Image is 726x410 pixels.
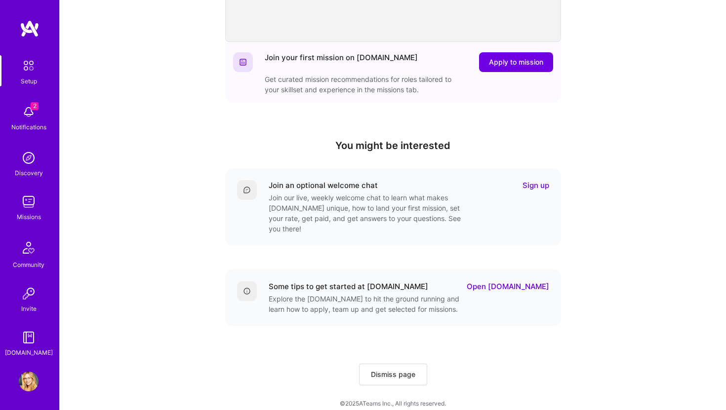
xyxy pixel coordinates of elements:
[243,186,251,194] img: Comment
[19,192,39,212] img: teamwork
[11,122,46,132] div: Notifications
[489,57,543,67] span: Apply to mission
[269,192,466,234] div: Join our live, weekly welcome chat to learn what makes [DOMAIN_NAME] unique, how to land your fir...
[18,55,39,76] img: setup
[239,58,247,66] img: Website
[17,212,41,222] div: Missions
[265,74,462,95] div: Get curated mission recommendations for roles tailored to your skillset and experience in the mis...
[225,140,561,151] h4: You might be interested
[359,364,427,385] button: Dismiss page
[21,76,37,86] div: Setup
[19,148,39,168] img: discovery
[371,370,415,379] span: Dismiss page
[20,20,40,37] img: logo
[19,372,39,391] img: User Avatar
[265,52,418,72] div: Join your first mission on [DOMAIN_NAME]
[5,347,53,358] div: [DOMAIN_NAME]
[15,168,43,178] div: Discovery
[13,260,44,270] div: Community
[19,284,39,303] img: Invite
[269,180,378,190] div: Join an optional welcome chat
[19,102,39,122] img: bell
[243,287,251,295] img: Details
[269,294,466,314] div: Explore the [DOMAIN_NAME] to hit the ground running and learn how to apply, team up and get selec...
[269,281,428,292] div: Some tips to get started at [DOMAIN_NAME]
[19,328,39,347] img: guide book
[16,372,41,391] a: User Avatar
[479,52,553,72] button: Apply to mission
[467,281,549,292] a: Open [DOMAIN_NAME]
[31,102,39,110] span: 2
[523,180,549,190] a: Sign up
[21,303,37,314] div: Invite
[17,236,40,260] img: Community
